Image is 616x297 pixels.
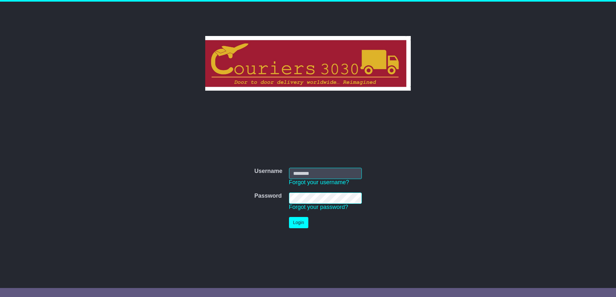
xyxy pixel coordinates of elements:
button: Login [289,217,308,228]
label: Password [254,193,282,200]
a: Forgot your username? [289,179,349,185]
img: Couriers 3030 [205,36,411,91]
a: Forgot your password? [289,204,348,210]
label: Username [254,168,282,175]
